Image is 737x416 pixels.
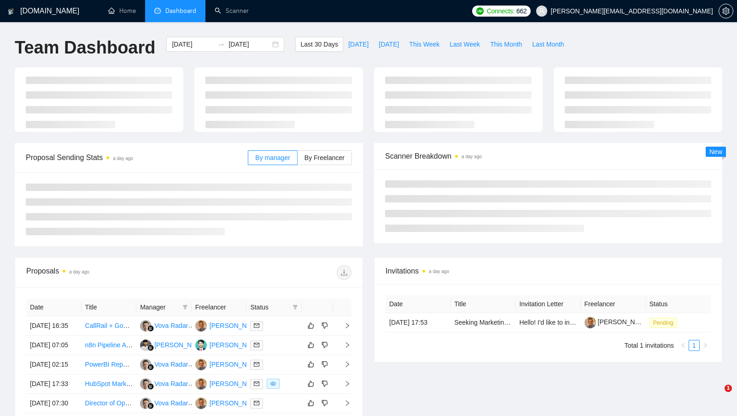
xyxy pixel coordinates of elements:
time: a day ago [462,154,482,159]
img: gigradar-bm.png [147,383,154,390]
th: Date [386,295,450,313]
td: n8n Pipeline Automation for Job Scraping and Enrichment [82,336,137,355]
td: PowerBI Reporting Specialis [82,355,137,374]
th: Status [646,295,711,313]
span: filter [291,300,300,314]
span: Status [250,302,289,312]
span: user [538,8,545,14]
th: Manager [136,298,192,316]
span: 1 [725,385,732,392]
time: a day ago [429,269,449,274]
div: Vova Radar [154,379,188,389]
time: a day ago [69,269,89,274]
button: dislike [319,359,330,370]
span: dislike [322,399,328,407]
span: By Freelancer [304,154,345,161]
time: a day ago [113,156,133,161]
button: [DATE] [374,37,404,52]
span: like [308,399,314,407]
button: left [678,340,689,351]
a: VRVova Radar [140,380,188,387]
td: [DATE] 07:30 [26,394,82,413]
span: right [702,343,708,348]
td: [DATE] 07:05 [26,336,82,355]
td: HubSpot Marketing automation Setup [82,374,137,394]
span: [DATE] [379,39,399,49]
td: Seeking Marketing Decision-Makers in Multifamily Property Management – paid survey [450,313,515,333]
span: filter [182,304,188,310]
div: [PERSON_NAME] [210,379,263,389]
span: right [337,322,351,329]
th: Title [82,298,137,316]
div: [PERSON_NAME] [154,340,207,350]
li: 1 [689,340,700,351]
button: like [305,398,316,409]
a: [PERSON_NAME] [585,318,651,326]
span: swap-right [217,41,225,48]
span: Last Week [450,39,480,49]
div: [PERSON_NAME] [210,340,263,350]
a: PowerBI Reporting Specialis [85,361,167,368]
img: upwork-logo.png [476,7,484,15]
a: Pending [649,319,681,326]
span: dislike [322,322,328,329]
a: HubSpot Marketing automation Setup [85,380,193,387]
a: IM[PERSON_NAME] [195,321,263,329]
th: Invitation Letter [515,295,580,313]
span: [DATE] [348,39,368,49]
img: IM [195,320,207,332]
span: This Week [409,39,439,49]
button: setting [719,4,733,18]
img: c1cg8UpLHf-UlWaObmzqfpQt24Xa_1Qu10C60FTMoMCyHQd4Wb8jLW7n6ET5gBWZPC [585,317,596,328]
td: [DATE] 17:33 [26,374,82,394]
img: MS [195,339,207,351]
td: [DATE] 17:53 [386,313,450,333]
span: right [337,342,351,348]
div: [PERSON_NAME] [210,321,263,331]
span: mail [254,342,259,348]
span: like [308,361,314,368]
li: Next Page [700,340,711,351]
span: like [308,380,314,387]
button: Last Week [445,37,485,52]
td: [DATE] 02:15 [26,355,82,374]
div: [PERSON_NAME] [210,359,263,369]
div: [PERSON_NAME] [210,398,263,408]
a: IM[PERSON_NAME] [195,380,263,387]
span: dislike [322,361,328,368]
a: IM[PERSON_NAME] [195,399,263,406]
th: Title [450,295,515,313]
span: Pending [649,318,677,328]
span: filter [181,300,190,314]
iframe: Intercom live chat [706,385,728,407]
a: 1 [689,340,699,351]
div: Proposals [26,265,189,280]
img: IM [195,378,207,390]
span: mail [254,323,259,328]
button: dislike [319,398,330,409]
div: Vova Radar [154,398,188,408]
a: Director of Operations & Strategic Execution [85,399,212,407]
a: VRVova Radar [140,399,188,406]
span: like [308,322,314,329]
li: Previous Page [678,340,689,351]
span: right [337,380,351,387]
input: End date [228,39,270,49]
span: Connects: [487,6,515,16]
button: Last 30 Days [295,37,343,52]
img: IM [195,359,207,370]
td: [DATE] 16:35 [26,316,82,336]
div: Vova Radar [154,321,188,331]
a: n8n Pipeline Automation for Job Scraping and Enrichment [85,341,251,349]
span: eye [270,381,276,386]
span: to [217,41,225,48]
a: RT[PERSON_NAME] [140,341,207,348]
span: By manager [255,154,290,161]
button: like [305,359,316,370]
button: right [700,340,711,351]
th: Freelancer [581,295,646,313]
input: Start date [172,39,214,49]
span: left [680,343,686,348]
span: mail [254,362,259,367]
div: Vova Radar [154,359,188,369]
